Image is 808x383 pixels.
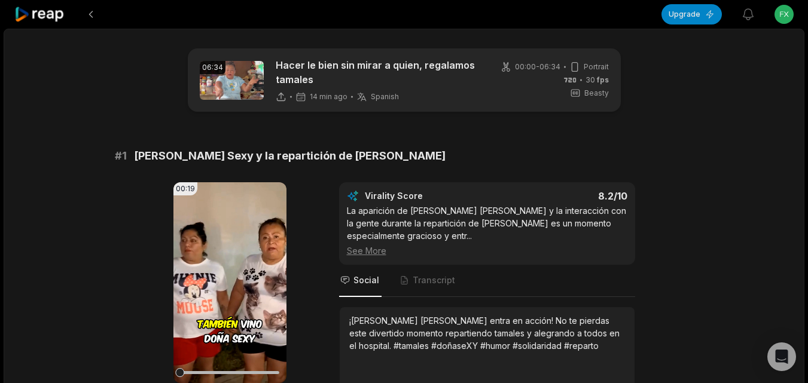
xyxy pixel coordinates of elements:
[584,88,609,99] span: Beasty
[515,62,560,72] span: 00:00 - 06:34
[586,75,609,85] span: 30
[347,204,627,257] div: La aparición de [PERSON_NAME] [PERSON_NAME] y la interacción con la gente durante la repartición ...
[173,182,286,383] video: Your browser does not support mp4 format.
[767,342,796,371] div: Open Intercom Messenger
[597,75,609,84] span: fps
[200,61,225,74] div: 06:34
[339,265,635,297] nav: Tabs
[413,274,455,286] span: Transcript
[353,274,379,286] span: Social
[310,92,347,102] span: 14 min ago
[134,148,446,164] span: [PERSON_NAME] Sexy y la repartición de [PERSON_NAME]
[371,92,399,102] span: Spanish
[347,244,627,257] div: See More
[365,190,493,202] div: Virality Score
[584,62,609,72] span: Portrait
[276,58,482,87] p: Hacer le bien sin mirar a quien, regalamos tamales
[115,148,127,164] span: # 1
[499,190,627,202] div: 8.2 /10
[661,4,722,24] button: Upgrade
[349,314,625,352] div: ¡[PERSON_NAME] [PERSON_NAME] entra en acción! No te pierdas este divertido momento repartiendo ta...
